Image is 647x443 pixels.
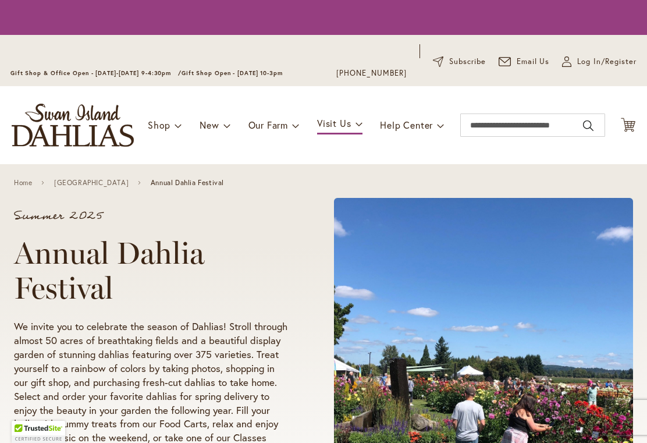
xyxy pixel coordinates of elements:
span: Shop [148,119,170,131]
span: Subscribe [449,56,486,68]
button: Search [583,116,593,135]
span: Gift Shop Open - [DATE] 10-3pm [182,69,283,77]
span: Our Farm [248,119,288,131]
a: Log In/Register [562,56,637,68]
a: Subscribe [433,56,486,68]
span: Help Center [380,119,433,131]
span: Log In/Register [577,56,637,68]
a: store logo [12,104,134,147]
span: New [200,119,219,131]
h1: Annual Dahlia Festival [14,236,290,306]
a: Email Us [499,56,550,68]
a: [PHONE_NUMBER] [336,68,407,79]
a: [GEOGRAPHIC_DATA] [54,179,129,187]
span: Email Us [517,56,550,68]
p: Summer 2025 [14,210,290,222]
a: Home [14,179,32,187]
span: Annual Dahlia Festival [151,179,224,187]
span: Gift Shop & Office Open - [DATE]-[DATE] 9-4:30pm / [10,69,182,77]
span: Visit Us [317,117,351,129]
